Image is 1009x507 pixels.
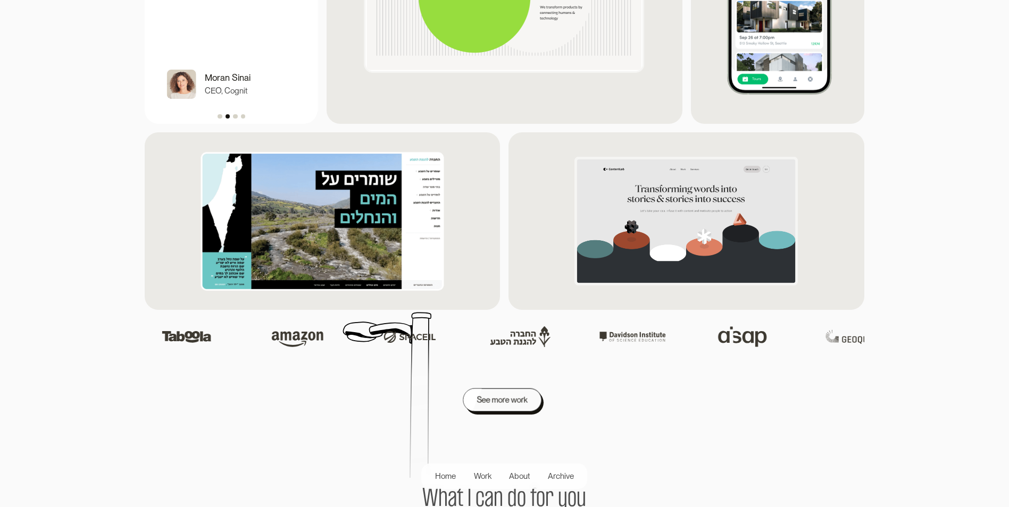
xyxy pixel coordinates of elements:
[597,327,669,347] img: davidson institute logo
[477,393,528,407] div: See more work
[485,324,557,350] img: SPNI logo
[463,388,541,412] a: See more work
[509,470,530,483] div: About
[166,70,196,99] img: Moran sinai
[241,114,245,119] div: Show slide 4 of 4
[474,470,491,483] div: Work
[218,114,222,119] div: Show slide 1 of 4
[539,468,583,485] a: Archive
[145,132,500,310] img: spni homepage screenshot
[151,319,222,355] img: taboola logo
[233,114,237,119] div: Show slide 3 of 4
[465,468,501,485] a: Work
[205,71,251,84] p: Moran Sinai
[820,326,891,348] img: geoquant logo
[500,468,539,485] a: About
[205,85,247,97] p: CEO, Cognit
[708,315,780,358] img: aisap logo
[508,132,864,310] a: Content labWebsiteBranding
[374,324,446,350] img: space IL logo
[226,114,230,119] div: Show slide 2 of 4
[262,319,334,356] img: Amazon logo
[548,470,574,483] div: Archive
[426,468,465,485] a: Home
[435,470,456,483] div: Home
